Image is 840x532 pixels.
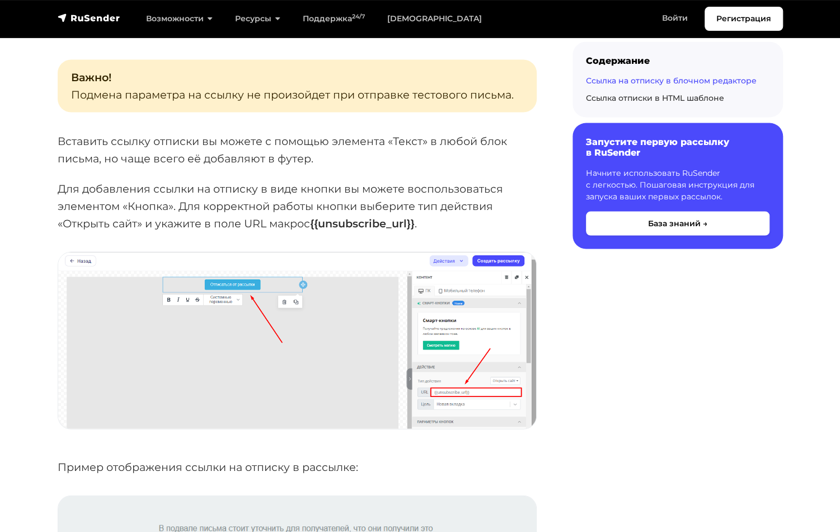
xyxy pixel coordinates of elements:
a: Возможности [135,7,224,30]
a: Поддержка24/7 [292,7,376,30]
img: RuSender [58,12,120,24]
a: [DEMOGRAPHIC_DATA] [376,7,493,30]
div: Содержание [586,55,769,66]
a: Ресурсы [224,7,292,30]
a: Ссылка на отписку в блочном редакторе [586,76,757,86]
a: Регистрация [705,7,783,31]
p: Начните использовать RuSender с легкостью. Пошаговая инструкция для запуска ваших первых рассылок. [586,167,769,203]
strong: {{unsubscribe_url}} [310,217,415,230]
strong: Важно! [71,71,111,84]
sup: 24/7 [352,13,365,20]
h6: Запустите первую рассылку в RuSender [586,137,769,158]
p: Для добавления ссылки на отписку в виде кнопки вы можете воспользоваться элементом «Кнопка». Для ... [58,180,537,232]
p: Подмена параметра на ссылку не произойдет при отправке тестового письма. [58,60,537,112]
p: Пример отображения ссылки на отписку в рассылке: [58,459,537,476]
p: Вставить ссылку отписки вы можете с помощью элемента «Текст» в любой блок письма, но чаще всего е... [58,133,537,167]
a: Войти [651,7,699,30]
a: Ссылка отписки в HTML шаблоне [586,93,724,103]
a: Запустите первую рассылку в RuSender Начните использовать RuSender с легкостью. Пошаговая инструк... [572,123,783,249]
button: База знаний → [586,212,769,236]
